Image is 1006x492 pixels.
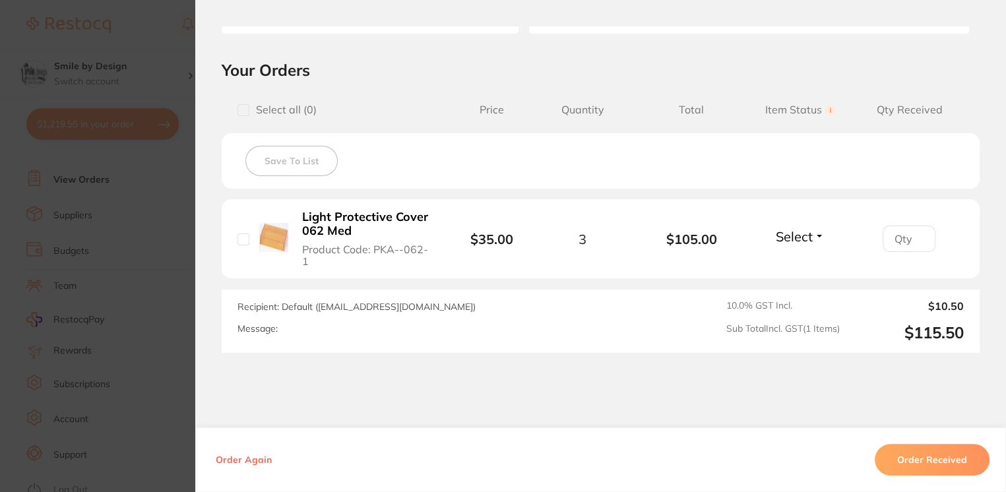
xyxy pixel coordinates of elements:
span: 10.0 % GST Incl. [726,300,840,312]
output: $10.50 [850,300,964,312]
h2: Your Orders [222,60,980,80]
output: $115.50 [850,323,964,342]
button: Select [772,228,829,245]
b: $35.00 [470,231,513,247]
button: Save To List [245,146,338,176]
span: Product Code: PKA--062-1 [302,243,432,268]
button: Order Received [875,444,990,476]
input: Qty [883,226,935,252]
span: Select all ( 0 ) [249,104,317,116]
span: Quantity [528,104,637,116]
button: Light Protective Cover 062 Med Product Code: PKA--062-1 [298,210,436,268]
span: 3 [579,231,586,247]
span: Recipient: Default ( [EMAIL_ADDRESS][DOMAIN_NAME] ) [237,301,476,313]
span: Price [455,104,528,116]
button: Order Again [212,454,276,466]
b: $105.00 [637,231,746,247]
label: Message: [237,323,278,334]
span: Select [776,228,813,245]
span: Item Status [746,104,855,116]
img: Light Protective Cover 062 Med [259,223,288,252]
span: Qty Received [855,104,964,116]
span: Total [637,104,746,116]
b: Light Protective Cover 062 Med [302,210,432,237]
span: Sub Total Incl. GST ( 1 Items) [726,323,840,342]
